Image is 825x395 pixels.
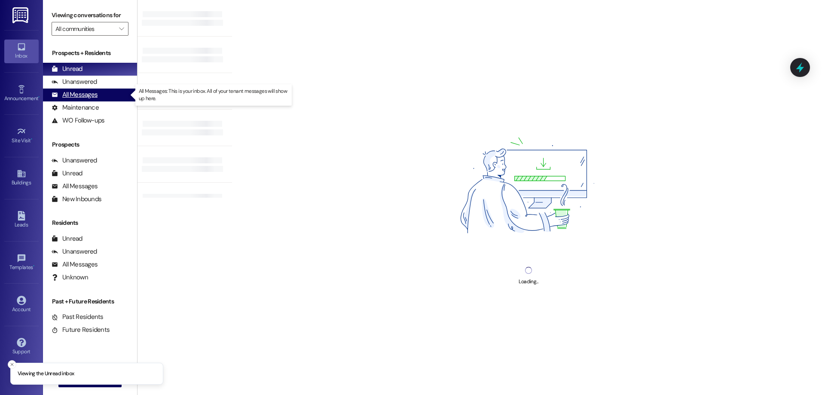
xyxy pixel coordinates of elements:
[43,140,137,149] div: Prospects
[519,277,538,286] div: Loading...
[4,40,39,63] a: Inbox
[52,64,82,73] div: Unread
[33,263,34,269] span: •
[4,208,39,232] a: Leads
[52,260,98,269] div: All Messages
[52,325,110,334] div: Future Residents
[52,116,104,125] div: WO Follow-ups
[139,88,288,102] p: All Messages: This is your inbox. All of your tenant messages will show up here.
[52,77,97,86] div: Unanswered
[52,273,88,282] div: Unknown
[4,293,39,316] a: Account
[4,251,39,274] a: Templates •
[119,25,124,32] i: 
[31,136,32,142] span: •
[4,335,39,358] a: Support
[52,312,104,322] div: Past Residents
[52,90,98,99] div: All Messages
[43,49,137,58] div: Prospects + Residents
[12,7,30,23] img: ResiDesk Logo
[18,370,74,378] p: Viewing the Unread inbox
[8,360,16,369] button: Close toast
[52,195,101,204] div: New Inbounds
[43,218,137,227] div: Residents
[52,103,99,112] div: Maintenance
[52,169,82,178] div: Unread
[55,22,115,36] input: All communities
[52,247,97,256] div: Unanswered
[52,182,98,191] div: All Messages
[4,124,39,147] a: Site Visit •
[4,166,39,190] a: Buildings
[52,234,82,243] div: Unread
[52,9,128,22] label: Viewing conversations for
[43,297,137,306] div: Past + Future Residents
[38,94,40,100] span: •
[52,156,97,165] div: Unanswered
